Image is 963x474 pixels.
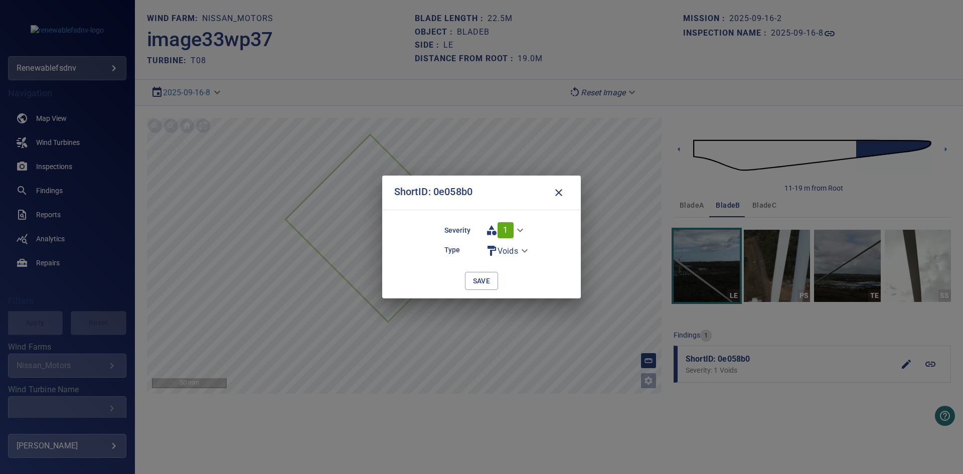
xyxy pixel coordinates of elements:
div: Voids [481,242,534,260]
div: 1 [481,218,530,242]
div: ShortID: 0e058b0 [394,184,472,202]
button: save [465,272,499,290]
span: 1 [503,225,508,235]
h6: Severity [444,225,481,236]
span: save [473,275,491,287]
h6: Type [444,244,481,255]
